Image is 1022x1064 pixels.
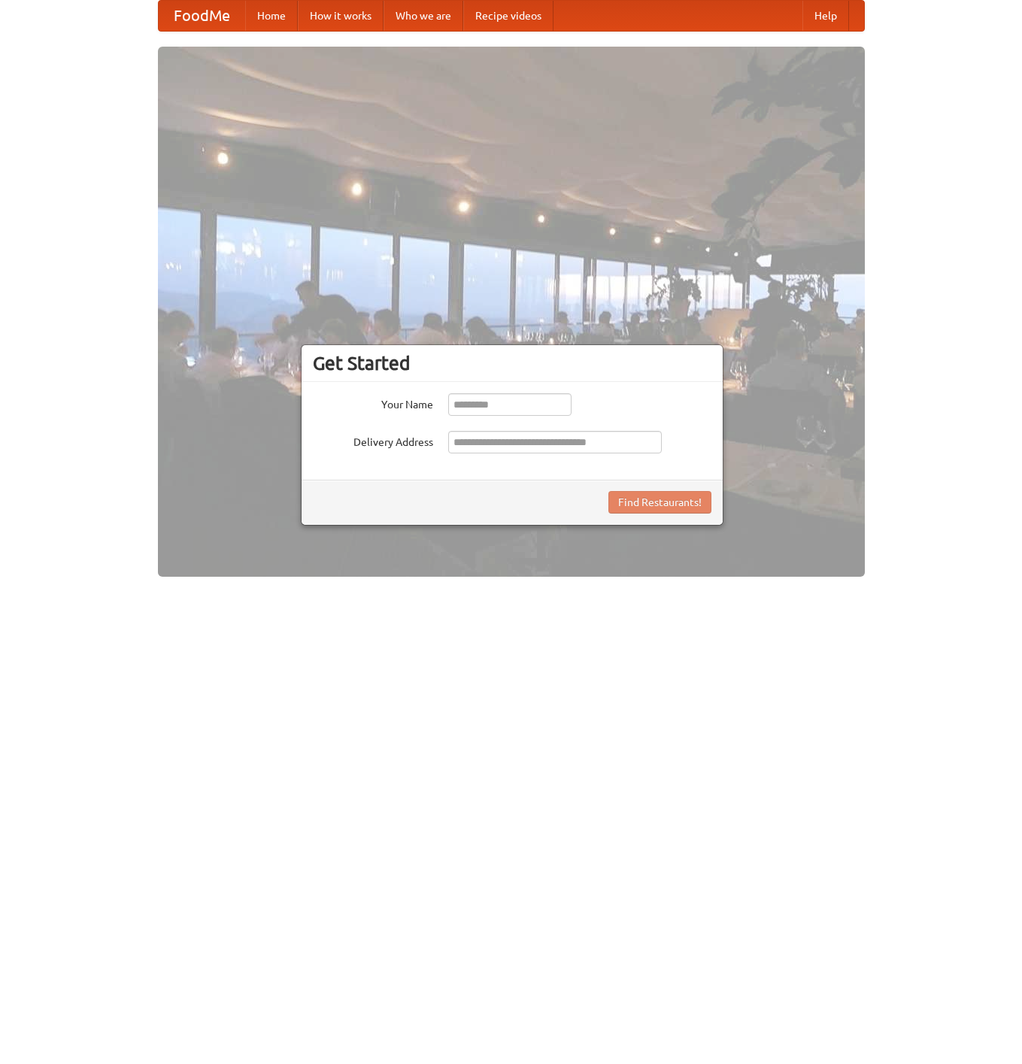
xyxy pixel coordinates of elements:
[384,1,463,31] a: Who we are
[463,1,553,31] a: Recipe videos
[313,393,433,412] label: Your Name
[159,1,245,31] a: FoodMe
[313,352,711,374] h3: Get Started
[313,431,433,450] label: Delivery Address
[298,1,384,31] a: How it works
[608,491,711,514] button: Find Restaurants!
[802,1,849,31] a: Help
[245,1,298,31] a: Home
